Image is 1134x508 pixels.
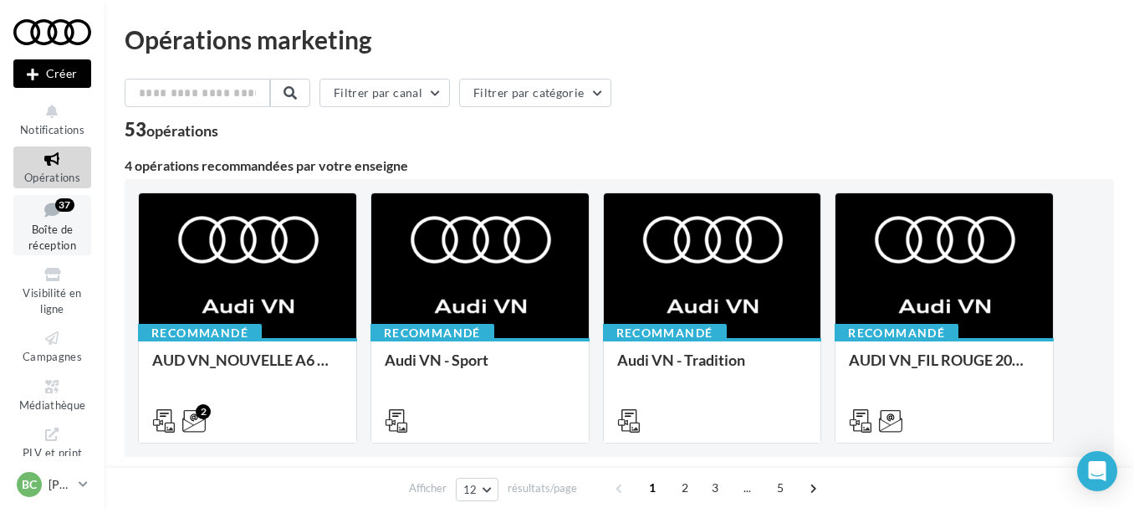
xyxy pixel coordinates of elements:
button: 12 [456,478,498,501]
a: Campagnes [13,326,91,367]
div: Nouvelle campagne [13,59,91,88]
a: Opérations [13,146,91,187]
div: 4 opérations recommandées par votre enseigne [125,159,1114,172]
p: [PERSON_NAME] [49,476,72,493]
span: Campagnes [23,350,82,363]
span: PLV et print personnalisable [21,443,84,490]
a: PLV et print personnalisable [13,422,91,495]
div: Audi VN - Sport [385,351,575,385]
div: Open Intercom Messenger [1077,451,1117,491]
button: Créer [13,59,91,88]
span: 12 [463,483,478,496]
button: Filtrer par catégorie [459,79,611,107]
a: Médiathèque [13,374,91,415]
span: Boîte de réception [28,223,76,252]
span: résultats/page [508,480,577,496]
div: Recommandé [138,324,262,342]
span: Notifications [20,123,84,136]
div: AUDI VN_FIL ROUGE 2025 - A1, Q2, Q3, Q5 et Q4 e-tron [849,351,1039,385]
a: Boîte de réception37 [13,195,91,256]
span: 3 [702,475,728,501]
button: Notifications [13,99,91,140]
div: 53 [125,121,218,139]
span: 5 [767,475,794,501]
span: Médiathèque [19,398,86,412]
div: 2 [196,404,211,419]
div: Recommandé [835,324,958,342]
span: 2 [672,475,698,501]
span: 1 [639,475,666,501]
a: BC [PERSON_NAME] [13,469,91,500]
span: BC [22,476,37,493]
div: Audi VN - Tradition [617,351,808,385]
span: Opérations [24,171,80,184]
div: Opérations marketing [125,27,1114,52]
div: AUD VN_NOUVELLE A6 e-tron [152,351,343,385]
span: Afficher [409,480,447,496]
span: ... [734,475,761,501]
div: Recommandé [370,324,494,342]
div: opérations [146,123,218,138]
div: Recommandé [603,324,727,342]
span: Visibilité en ligne [23,286,81,316]
button: Filtrer par canal [319,79,450,107]
a: Visibilité en ligne [13,262,91,319]
div: 37 [55,198,74,212]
